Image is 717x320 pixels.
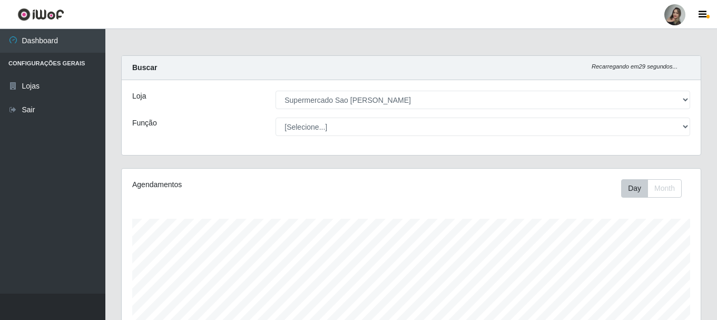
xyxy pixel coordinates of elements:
div: Agendamentos [132,179,356,190]
img: CoreUI Logo [17,8,64,21]
button: Month [647,179,682,198]
div: First group [621,179,682,198]
label: Loja [132,91,146,102]
i: Recarregando em 29 segundos... [592,63,677,70]
div: Toolbar with button groups [621,179,690,198]
label: Função [132,118,157,129]
button: Day [621,179,648,198]
strong: Buscar [132,63,157,72]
